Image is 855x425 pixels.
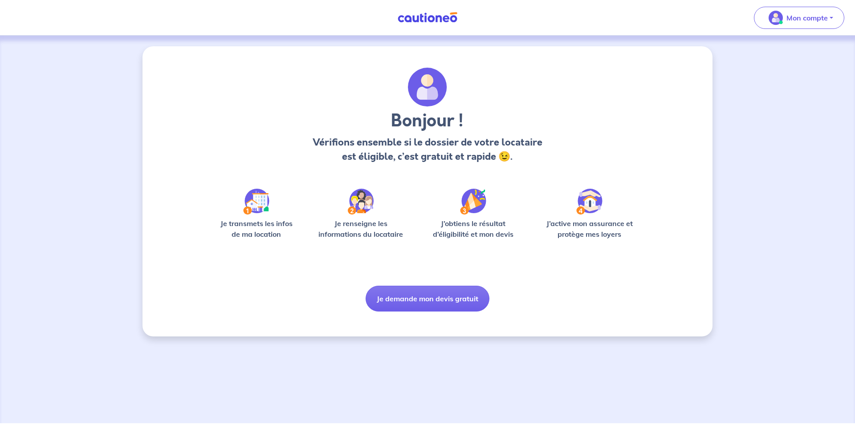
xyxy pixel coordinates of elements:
[576,189,603,215] img: /static/bfff1cf634d835d9112899e6a3df1a5d/Step-4.svg
[537,218,641,239] p: J’active mon assurance et protège mes loyers
[754,7,844,29] button: illu_account_valid_menu.svgMon compte
[348,189,374,215] img: /static/c0a346edaed446bb123850d2d04ad552/Step-2.svg
[394,12,461,23] img: Cautioneo
[366,286,489,312] button: Je demande mon devis gratuit
[460,189,486,215] img: /static/f3e743aab9439237c3e2196e4328bba9/Step-3.svg
[313,218,409,239] p: Je renseigne les informations du locataire
[214,218,299,239] p: Je transmets les infos de ma location
[310,135,545,164] p: Vérifions ensemble si le dossier de votre locataire est éligible, c’est gratuit et rapide 😉.
[310,110,545,132] h3: Bonjour !
[769,11,783,25] img: illu_account_valid_menu.svg
[243,189,269,215] img: /static/90a569abe86eec82015bcaae536bd8e6/Step-1.svg
[423,218,524,239] p: J’obtiens le résultat d’éligibilité et mon devis
[786,12,828,23] p: Mon compte
[408,68,447,107] img: archivate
